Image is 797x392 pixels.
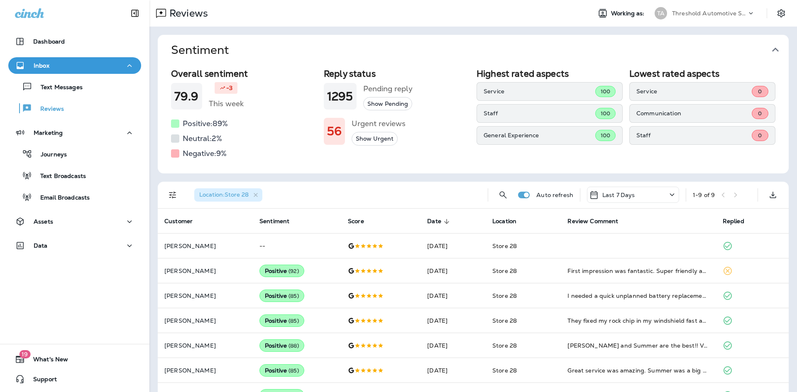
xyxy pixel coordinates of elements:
span: 0 [758,88,762,95]
span: 0 [758,132,762,139]
button: Text Broadcasts [8,167,141,184]
td: [DATE] [421,283,486,308]
button: Sentiment [164,35,795,65]
div: Positive [259,290,304,302]
div: Danny and Summer are the best!! Very professional and friendly great Summer is a hell of a salesp... [567,341,709,350]
p: [PERSON_NAME] [164,243,246,249]
p: General Experience [484,132,595,139]
h5: Pending reply [363,82,413,95]
p: Threshold Automotive Service dba Grease Monkey [672,10,747,17]
span: What's New [25,356,68,366]
p: Reviews [166,7,208,19]
p: Assets [34,218,53,225]
p: [PERSON_NAME] [164,292,246,299]
div: Sentiment [158,65,789,173]
span: Date [427,218,441,225]
td: [DATE] [421,358,486,383]
div: Positive [259,364,304,377]
p: Marketing [34,129,63,136]
div: Great service was amazing. Summer was a big help. [567,366,709,375]
p: Journeys [32,151,67,159]
button: Support [8,371,141,387]
span: Store 28 [492,367,517,374]
span: Review Comment [567,218,629,225]
span: Support [25,376,57,386]
div: Positive [259,265,304,277]
div: Positive [259,314,304,327]
h2: Overall sentiment [171,68,317,79]
span: Store 28 [492,342,517,349]
button: Reviews [8,100,141,117]
p: Last 7 Days [602,192,635,198]
h1: Sentiment [171,43,229,57]
p: Inbox [34,62,49,69]
span: Sentiment [259,218,289,225]
button: Assets [8,213,141,230]
div: Positive [259,339,304,352]
button: Export as CSV [765,187,781,203]
span: Store 28 [492,267,517,275]
p: [PERSON_NAME] [164,268,246,274]
p: [PERSON_NAME] [164,367,246,374]
button: Settings [774,6,789,21]
span: Location : Store 28 [199,191,249,198]
p: Service [484,88,595,95]
span: Store 28 [492,292,517,299]
p: Staff [636,132,752,139]
span: 19 [19,350,30,358]
div: First impression was fantastic. Super friendly and fast crew. Summer was an absolute delight to t... [567,267,709,275]
span: ( 88 ) [288,342,299,349]
h1: 1295 [327,90,353,103]
button: Data [8,237,141,254]
span: Customer [164,218,193,225]
td: [DATE] [421,234,486,258]
span: ( 85 ) [288,292,299,299]
div: TA [655,7,667,19]
button: 19What's New [8,351,141,368]
div: 1 - 9 of 9 [693,192,715,198]
div: I needed a quick unplanned battery replacement and they got me in and out in about 10 minutes. [567,292,709,300]
h5: This week [209,97,244,110]
button: Marketing [8,124,141,141]
p: [PERSON_NAME] [164,342,246,349]
p: Email Broadcasts [32,194,90,202]
h1: 79.9 [174,90,199,103]
p: Staff [484,110,595,117]
button: Text Messages [8,78,141,95]
span: Score [348,218,375,225]
h5: Negative: 9 % [183,147,227,160]
button: Filters [164,187,181,203]
span: Replied [723,218,755,225]
p: Text Messages [32,84,83,92]
button: Inbox [8,57,141,74]
button: Show Urgent [352,132,398,146]
button: Email Broadcasts [8,188,141,206]
span: Working as: [611,10,646,17]
td: -- [253,234,341,258]
button: Dashboard [8,33,141,50]
h1: 56 [327,124,342,138]
div: Location:Store 28 [194,188,262,202]
button: Search Reviews [495,187,511,203]
td: [DATE] [421,308,486,333]
div: They fixed my rock chip in my windshield fast and efficiently [567,317,709,325]
span: Customer [164,218,203,225]
button: Show Pending [363,97,412,111]
button: Journeys [8,145,141,163]
h2: Lowest rated aspects [629,68,775,79]
span: ( 85 ) [288,317,299,324]
td: [DATE] [421,333,486,358]
span: Location [492,218,527,225]
span: Date [427,218,452,225]
p: Data [34,242,48,249]
td: [DATE] [421,258,486,283]
span: Score [348,218,364,225]
span: ( 85 ) [288,367,299,374]
p: Service [636,88,752,95]
h5: Positive: 89 % [183,117,228,130]
span: 100 [601,110,610,117]
p: Text Broadcasts [32,173,86,180]
span: Location [492,218,516,225]
p: Communication [636,110,752,117]
h2: Reply status [324,68,470,79]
